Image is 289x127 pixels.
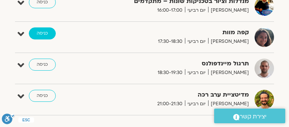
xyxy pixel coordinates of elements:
[29,59,56,71] a: כניסה
[155,69,185,77] span: 18:30-19:30
[29,90,56,102] a: כניסה
[29,27,56,39] a: כניסה
[155,38,185,45] span: 17:30-18:30
[208,6,249,14] span: [PERSON_NAME]
[155,6,185,14] span: 16:00-17:00
[117,90,249,100] strong: מדיטציית ערב רכה
[240,112,267,122] span: יצירת קשר
[208,69,249,77] span: [PERSON_NAME]
[208,100,249,108] span: [PERSON_NAME]
[214,109,285,123] a: יצירת קשר
[185,100,208,108] span: יום רביעי
[117,59,249,69] strong: תרגול מיינדפולנס
[185,69,208,77] span: יום רביעי
[208,38,249,45] span: [PERSON_NAME]
[117,27,249,38] strong: קפה מוות
[155,100,185,108] span: 21:00-21:30
[185,6,208,14] span: יום רביעי
[185,38,208,45] span: יום רביעי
